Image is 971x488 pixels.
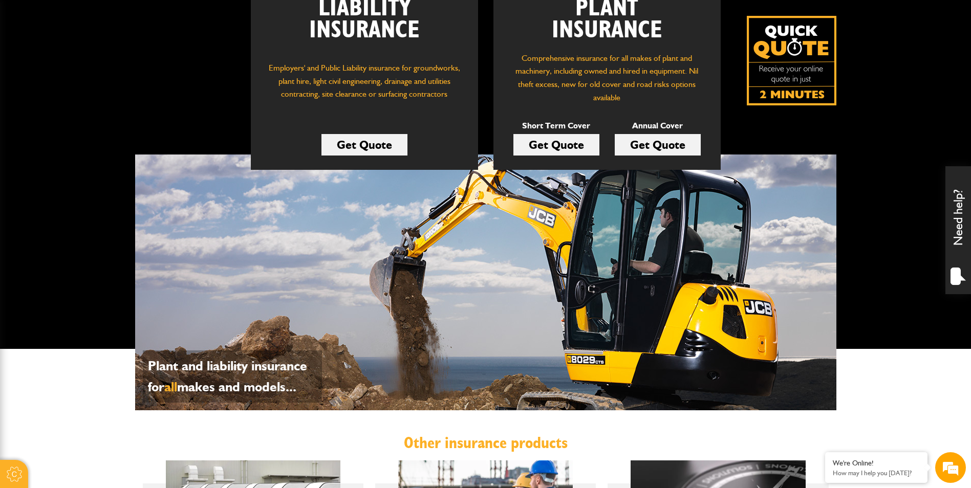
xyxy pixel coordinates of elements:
a: Get Quote [513,134,599,156]
a: Get Quote [615,134,701,156]
p: How may I help you today? [833,469,920,477]
span: all [164,379,177,395]
p: Annual Cover [615,119,701,132]
a: Get your insurance quote isn just 2-minutes [747,16,836,105]
p: Plant and liability insurance for makes and models... [148,356,317,397]
p: Comprehensive insurance for all makes of plant and machinery, including owned and hired in equipm... [509,52,705,104]
div: Need help? [945,166,971,294]
img: Quick Quote [747,16,836,105]
a: Get Quote [321,134,407,156]
p: Short Term Cover [513,119,599,132]
p: Employers' and Public Liability insurance for groundworks, plant hire, light civil engineering, d... [266,61,463,110]
h2: Other insurance products [143,433,829,453]
div: We're Online! [833,459,920,468]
